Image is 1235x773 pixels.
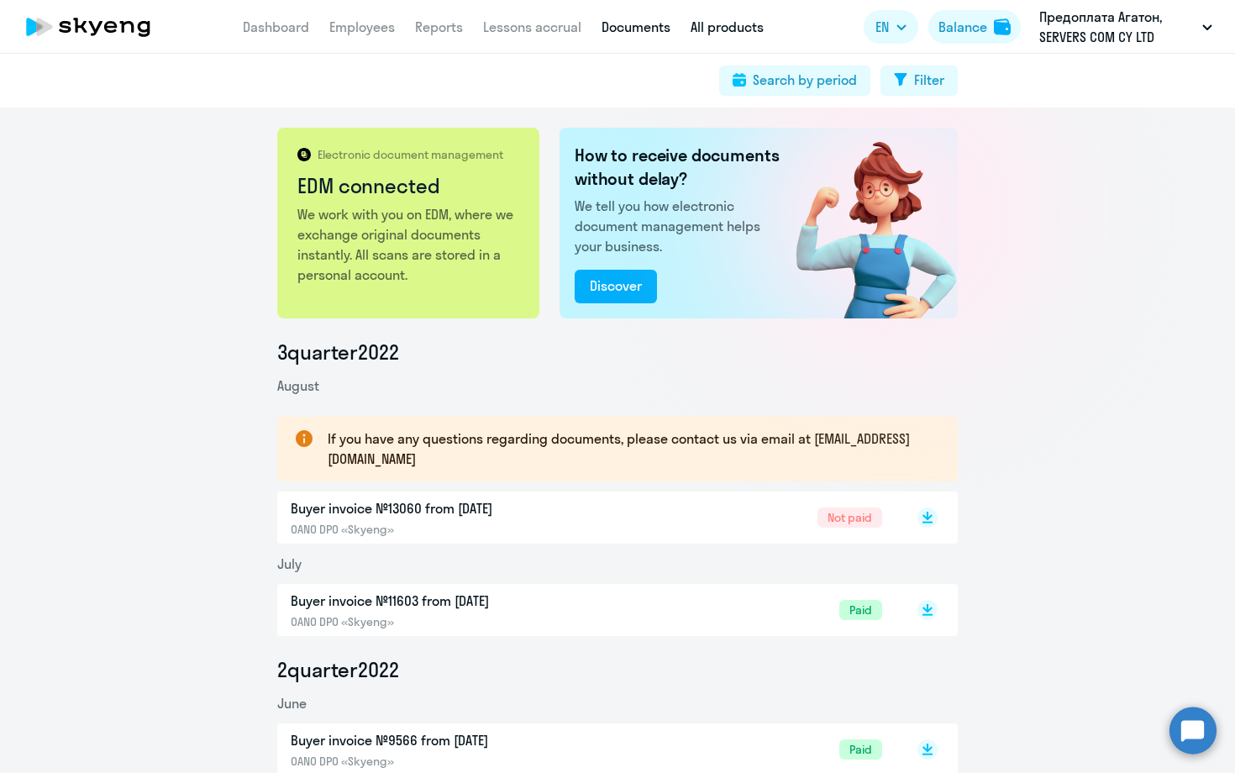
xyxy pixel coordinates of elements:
div: Filter [914,70,944,90]
span: July [277,555,302,572]
p: Electronic document management [318,147,503,162]
span: Not paid [817,507,882,528]
span: June [277,695,307,712]
p: Buyer invoice №13060 from [DATE] [291,498,644,518]
li: 3 quarter 2022 [277,339,958,365]
h2: How to receive documents without delay? [575,144,783,191]
button: Search by period [719,66,870,96]
p: Buyer invoice №9566 from [DATE] [291,730,644,750]
p: Buyer invoice №11603 from [DATE] [291,591,644,611]
li: 2 quarter 2022 [277,656,958,683]
p: OANO DPO «Skyeng» [291,614,644,629]
a: Lessons accrual [483,18,581,35]
button: Предоплата Агатон, SERVERS COM CY LTD [1031,7,1221,47]
p: OANO DPO «Skyeng» [291,522,644,537]
img: connected [769,128,958,318]
h2: EDM connected [297,172,522,199]
p: OANO DPO «Skyeng» [291,754,644,769]
p: We work with you on EDM, where we exchange original documents instantly. All scans are stored in ... [297,204,522,285]
div: Search by period [753,70,857,90]
a: Dashboard [243,18,309,35]
button: EN [864,10,918,44]
a: Documents [602,18,670,35]
p: We tell you how electronic document management helps your business. [575,196,783,256]
a: Employees [329,18,395,35]
a: Buyer invoice №11603 from [DATE]OANO DPO «Skyeng»Paid [291,591,882,629]
button: Discover [575,270,657,303]
a: Buyer invoice №13060 from [DATE]OANO DPO «Skyeng»Not paid [291,498,882,537]
span: EN [875,17,889,37]
span: August [277,377,319,394]
a: Reports [415,18,463,35]
span: Paid [839,739,882,760]
div: Discover [590,276,642,296]
p: If you have any questions regarding documents, please contact us via email at [EMAIL_ADDRESS][DOM... [328,429,928,469]
p: Предоплата Агатон, SERVERS COM CY LTD [1039,7,1196,47]
button: Filter [880,66,958,96]
div: Balance [938,17,987,37]
a: Buyer invoice №9566 from [DATE]OANO DPO «Skyeng»Paid [291,730,882,769]
a: All products [691,18,764,35]
img: balance [994,18,1011,35]
button: Balancebalance [928,10,1021,44]
span: Paid [839,600,882,620]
